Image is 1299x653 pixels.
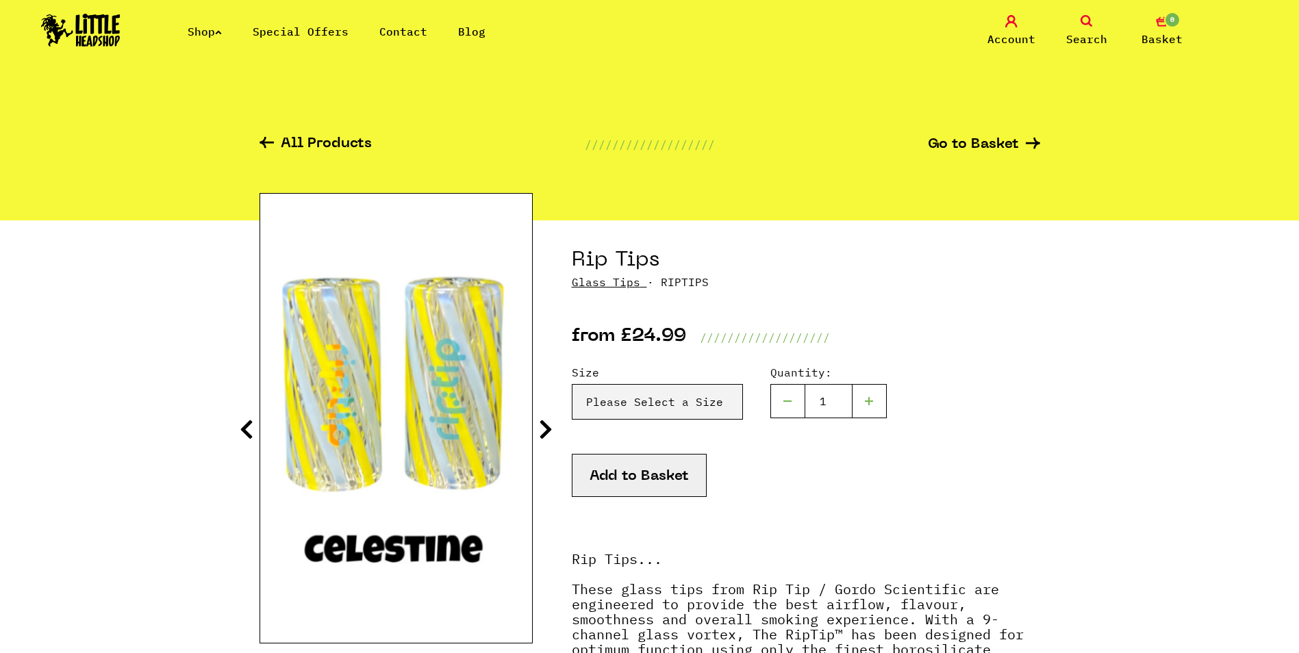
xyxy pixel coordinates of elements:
[1142,31,1183,47] span: Basket
[928,138,1040,152] a: Go to Basket
[260,248,532,588] img: Rip Tips image 1
[260,137,372,153] a: All Products
[458,25,485,38] a: Blog
[805,384,853,418] input: 1
[585,136,715,153] p: ///////////////////
[41,14,121,47] img: Little Head Shop Logo
[700,329,830,346] p: ///////////////////
[253,25,349,38] a: Special Offers
[1128,15,1196,47] a: 0 Basket
[188,25,222,38] a: Shop
[770,364,887,381] label: Quantity:
[1164,12,1181,28] span: 0
[572,454,707,497] button: Add to Basket
[572,274,1040,290] p: · RIPTIPS
[1066,31,1107,47] span: Search
[572,364,743,381] label: Size
[572,248,1040,274] h1: Rip Tips
[572,275,640,289] a: Glass Tips
[987,31,1035,47] span: Account
[572,329,686,346] p: from £24.99
[379,25,427,38] a: Contact
[1052,15,1121,47] a: Search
